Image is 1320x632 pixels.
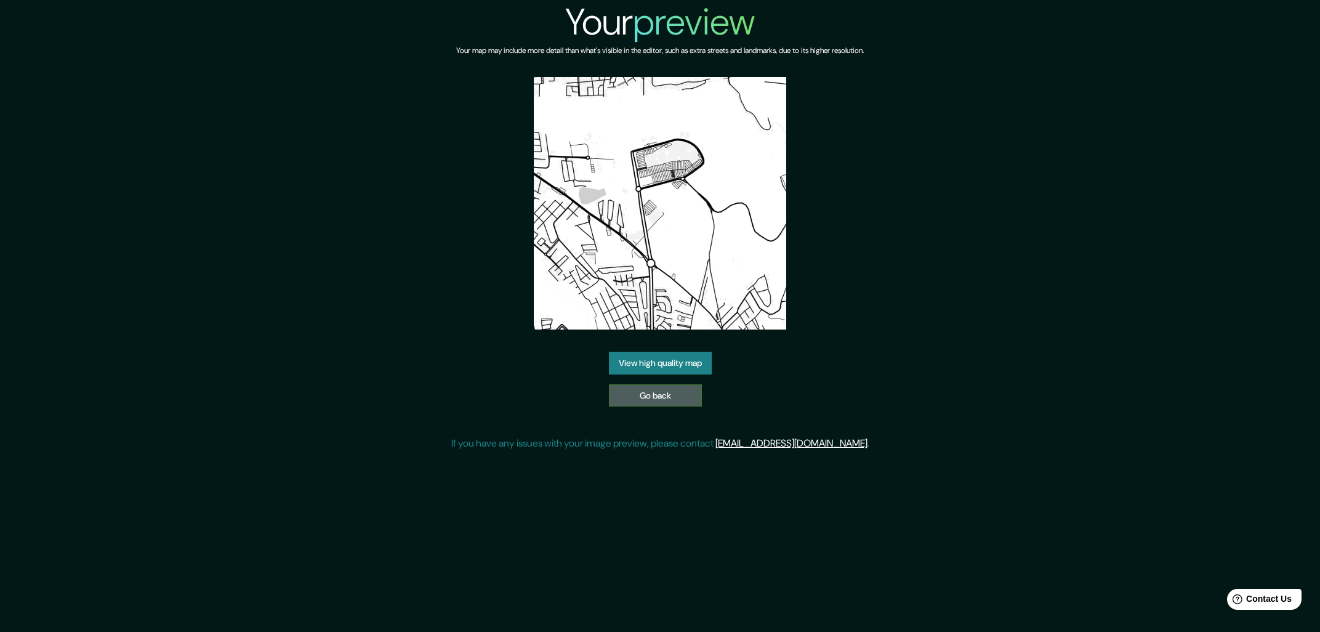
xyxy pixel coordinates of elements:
a: View high quality map [609,352,712,375]
img: created-map-preview [534,77,786,330]
h6: Your map may include more detail than what's visible in the editor, such as extra streets and lan... [456,44,864,57]
a: Go back [609,384,702,407]
a: [EMAIL_ADDRESS][DOMAIN_NAME] [715,437,867,450]
iframe: Help widget launcher [1210,584,1306,618]
p: If you have any issues with your image preview, please contact . [451,436,869,451]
